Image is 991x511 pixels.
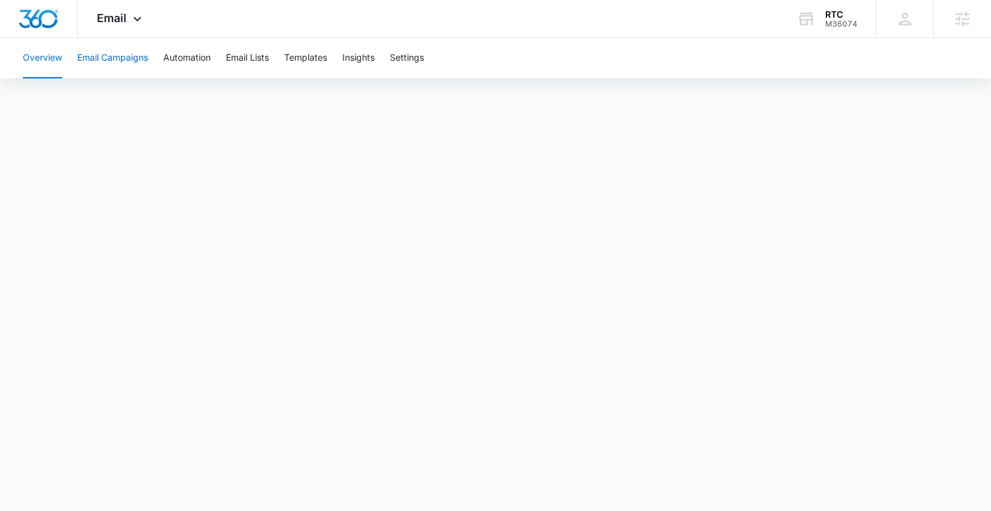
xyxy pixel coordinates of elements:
[77,38,148,78] button: Email Campaigns
[390,38,424,78] button: Settings
[23,38,62,78] button: Overview
[163,38,211,78] button: Automation
[284,38,327,78] button: Templates
[825,20,857,28] div: account id
[342,38,375,78] button: Insights
[226,38,269,78] button: Email Lists
[97,11,127,25] span: Email
[825,9,857,20] div: account name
